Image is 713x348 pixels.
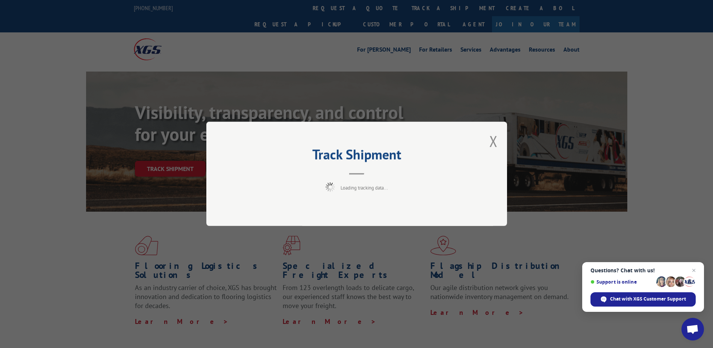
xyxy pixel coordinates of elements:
[689,266,698,275] span: Close chat
[341,185,388,191] span: Loading tracking data...
[590,292,696,307] div: Chat with XGS Customer Support
[590,279,654,285] span: Support is online
[681,318,704,340] div: Open chat
[610,296,686,302] span: Chat with XGS Customer Support
[489,131,498,151] button: Close modal
[590,267,696,273] span: Questions? Chat with us!
[244,149,469,163] h2: Track Shipment
[325,183,335,192] img: xgs-loading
